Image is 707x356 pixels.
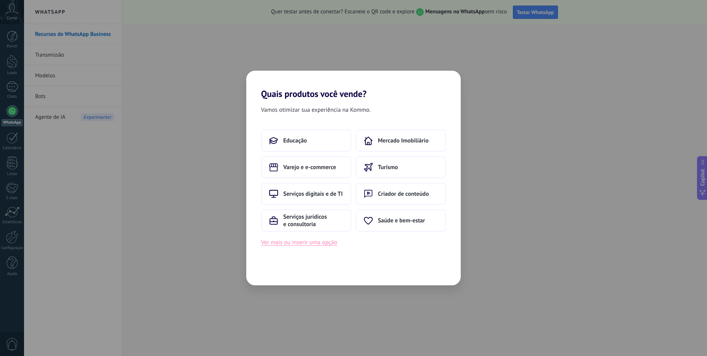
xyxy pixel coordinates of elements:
[356,156,446,178] button: Turismo
[283,137,307,144] span: Educação
[261,238,337,247] button: Ver mais ou inserir uma opção
[283,190,343,198] span: Serviços digitais e de TI
[261,183,351,205] button: Serviços digitais e de TI
[378,190,429,198] span: Criador de conteúdo
[356,209,446,232] button: Saúde e bem-estar
[378,217,425,224] span: Saúde e bem-estar
[246,71,461,99] h2: Quais produtos você vende?
[378,164,398,171] span: Turismo
[356,183,446,205] button: Criador de conteúdo
[378,137,429,144] span: Mercado Imobiliário
[261,105,371,115] span: Vamos otimizar sua experiência na Kommo.
[356,130,446,152] button: Mercado Imobiliário
[261,156,351,178] button: Varejo e e-commerce
[261,209,351,232] button: Serviços jurídicos e consultoria
[283,164,336,171] span: Varejo e e-commerce
[283,213,343,228] span: Serviços jurídicos e consultoria
[261,130,351,152] button: Educação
